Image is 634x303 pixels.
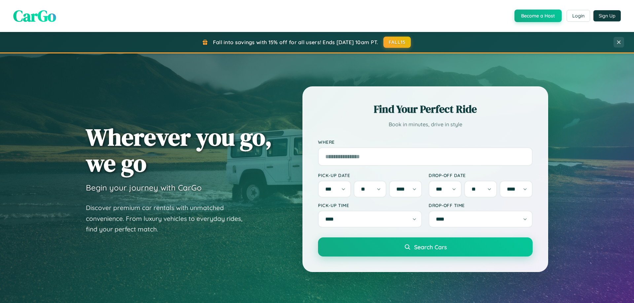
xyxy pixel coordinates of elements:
label: Drop-off Date [429,172,533,178]
p: Discover premium car rentals with unmatched convenience. From luxury vehicles to everyday rides, ... [86,202,251,235]
button: Sign Up [593,10,621,21]
button: Search Cars [318,237,533,257]
span: Fall into savings with 15% off for all users! Ends [DATE] 10am PT. [213,39,378,45]
button: Login [567,10,590,22]
span: CarGo [13,5,56,27]
h3: Begin your journey with CarGo [86,183,202,193]
label: Drop-off Time [429,202,533,208]
label: Where [318,139,533,145]
p: Book in minutes, drive in style [318,120,533,129]
button: FALL15 [383,37,411,48]
h2: Find Your Perfect Ride [318,102,533,116]
label: Pick-up Date [318,172,422,178]
span: Search Cars [414,243,447,251]
label: Pick-up Time [318,202,422,208]
button: Become a Host [514,10,562,22]
h1: Wherever you go, we go [86,124,272,176]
